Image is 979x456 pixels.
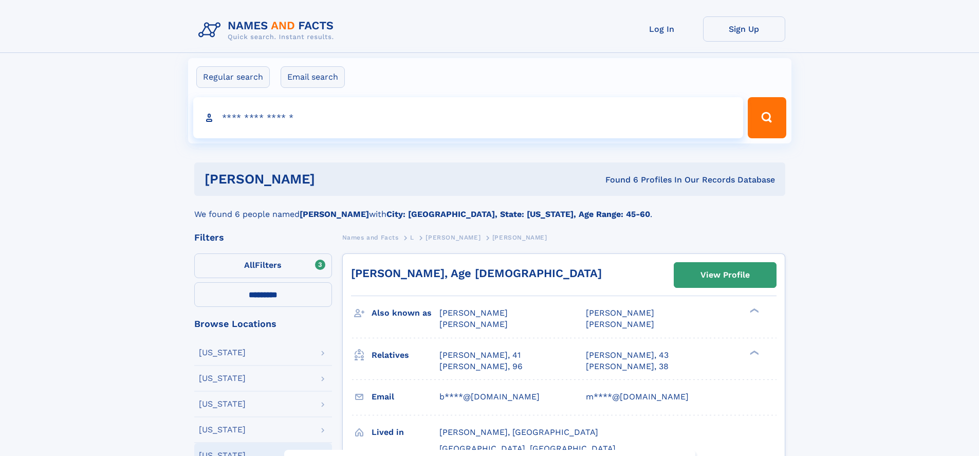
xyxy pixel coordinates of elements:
[586,361,669,372] a: [PERSON_NAME], 38
[439,319,508,329] span: [PERSON_NAME]
[199,400,246,408] div: [US_STATE]
[342,231,399,244] a: Names and Facts
[372,346,439,364] h3: Relatives
[196,66,270,88] label: Regular search
[386,209,650,219] b: City: [GEOGRAPHIC_DATA], State: [US_STATE], Age Range: 45-60
[439,350,521,361] a: [PERSON_NAME], 41
[586,350,669,361] a: [PERSON_NAME], 43
[439,308,508,318] span: [PERSON_NAME]
[194,253,332,278] label: Filters
[426,231,481,244] a: [PERSON_NAME]
[586,319,654,329] span: [PERSON_NAME]
[586,308,654,318] span: [PERSON_NAME]
[193,97,744,138] input: search input
[492,234,547,241] span: [PERSON_NAME]
[244,260,255,270] span: All
[410,234,414,241] span: L
[372,388,439,406] h3: Email
[439,361,523,372] a: [PERSON_NAME], 96
[748,97,786,138] button: Search Button
[674,263,776,287] a: View Profile
[199,374,246,382] div: [US_STATE]
[194,233,332,242] div: Filters
[700,263,750,287] div: View Profile
[199,349,246,357] div: [US_STATE]
[439,427,598,437] span: [PERSON_NAME], [GEOGRAPHIC_DATA]
[205,173,460,186] h1: [PERSON_NAME]
[747,307,760,314] div: ❯
[281,66,345,88] label: Email search
[194,319,332,329] div: Browse Locations
[703,16,785,42] a: Sign Up
[194,16,342,44] img: Logo Names and Facts
[351,267,602,280] a: [PERSON_NAME], Age [DEMOGRAPHIC_DATA]
[199,426,246,434] div: [US_STATE]
[426,234,481,241] span: [PERSON_NAME]
[621,16,703,42] a: Log In
[460,174,775,186] div: Found 6 Profiles In Our Records Database
[194,196,785,221] div: We found 6 people named with .
[747,349,760,356] div: ❯
[372,304,439,322] h3: Also known as
[300,209,369,219] b: [PERSON_NAME]
[439,444,616,453] span: [GEOGRAPHIC_DATA], [GEOGRAPHIC_DATA]
[372,424,439,441] h3: Lived in
[410,231,414,244] a: L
